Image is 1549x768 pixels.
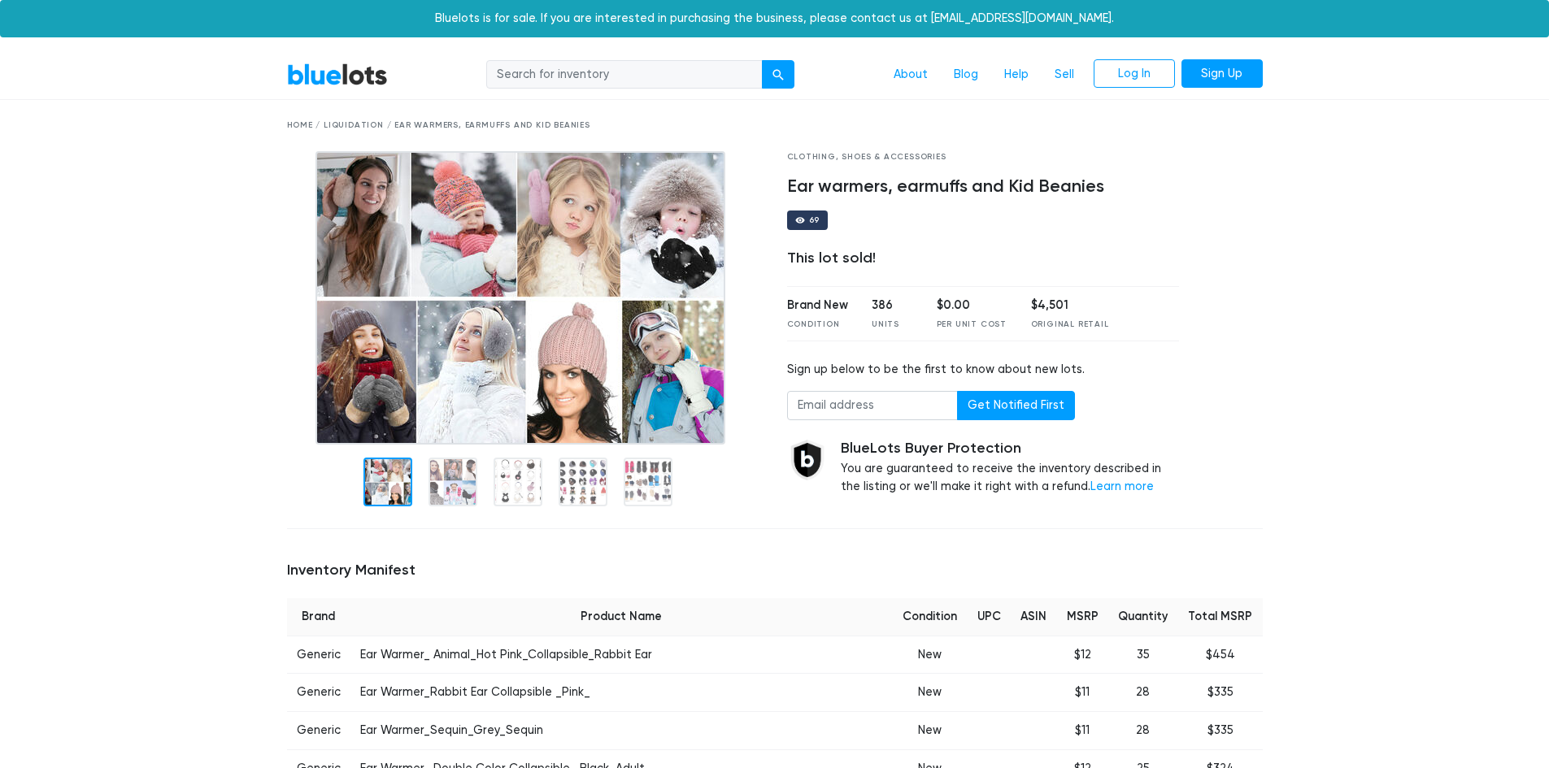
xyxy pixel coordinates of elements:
[315,151,725,445] img: 20131d0b-4e62-4408-ac33-c36a828f31fe-1687850179.jpg
[841,440,1180,496] div: You are guaranteed to receive the inventory described in the listing or we'll make it right with ...
[967,598,1010,636] th: UPC
[1108,674,1178,712] td: 28
[1042,59,1087,90] a: Sell
[893,598,968,636] th: Condition
[1011,598,1056,636] th: ASIN
[287,63,388,86] a: BlueLots
[287,598,351,636] th: Brand
[1056,674,1108,712] td: $11
[1094,59,1175,89] a: Log In
[350,598,893,636] th: Product Name
[1031,297,1109,315] div: $4,501
[1108,711,1178,749] td: 28
[893,636,968,674] td: New
[991,59,1042,90] a: Help
[1056,636,1108,674] td: $12
[872,319,912,331] div: Units
[350,636,893,674] td: Ear Warmer_ Animal_Hot Pink_Collapsible_Rabbit Ear
[287,711,351,749] td: Generic
[787,361,1180,379] div: Sign up below to be the first to know about new lots.
[1056,711,1108,749] td: $11
[287,674,351,712] td: Generic
[893,711,968,749] td: New
[1178,636,1263,674] td: $454
[787,391,958,420] input: Email address
[1178,674,1263,712] td: $335
[881,59,941,90] a: About
[872,297,912,315] div: 386
[787,176,1180,197] h4: Ear warmers, earmuffs and Kid Beanies
[937,319,1007,331] div: Per Unit Cost
[941,59,991,90] a: Blog
[787,319,848,331] div: Condition
[287,119,1263,132] div: Home / Liquidation / Ear warmers, earmuffs and Kid Beanies
[893,674,968,712] td: New
[486,60,763,89] input: Search for inventory
[1108,598,1178,636] th: Quantity
[350,674,893,712] td: Ear Warmer_Rabbit Ear Collapsible _Pink_
[957,391,1075,420] button: Get Notified First
[1031,319,1109,331] div: Original Retail
[787,297,848,315] div: Brand New
[841,440,1180,458] h5: BlueLots Buyer Protection
[787,249,1180,267] div: This lot sold!
[1178,711,1263,749] td: $335
[937,297,1007,315] div: $0.00
[287,562,1263,579] h5: Inventory Manifest
[1178,598,1263,636] th: Total MSRP
[1181,59,1263,89] a: Sign Up
[1056,598,1108,636] th: MSRP
[350,711,893,749] td: Ear Warmer_Sequin_Grey_Sequin
[809,216,820,224] div: 69
[1090,479,1154,493] a: Learn more
[1108,636,1178,674] td: 35
[787,440,828,480] img: buyer_protection_shield-3b65640a83011c7d3ede35a8e5a80bfdfaa6a97447f0071c1475b91a4b0b3d01.png
[287,636,351,674] td: Generic
[787,151,1180,163] div: Clothing, Shoes & Accessories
